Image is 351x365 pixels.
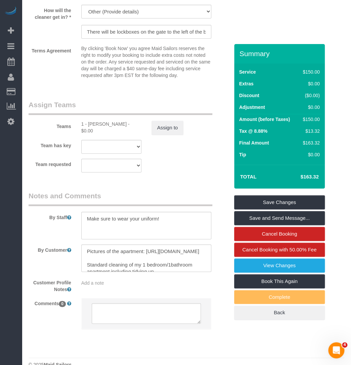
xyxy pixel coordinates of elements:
[328,342,344,358] iframe: Intercom live chat
[234,306,325,320] a: Back
[234,258,325,273] a: View Changes
[239,116,290,123] label: Amount (before Taxes)
[239,151,246,158] label: Tip
[24,45,76,54] label: Terms Agreement
[81,121,141,134] div: 2.5 hours x $0.00/hour
[234,211,325,225] a: Save and Send Message...
[4,7,17,16] img: Automaid Logo
[24,159,76,168] label: Team requested
[300,92,319,99] div: ($0.00)
[342,342,347,348] span: 4
[29,191,212,206] legend: Notes and Comments
[59,301,66,307] span: 0
[81,45,212,79] p: By clicking 'Book Now' you agree Maid Sailors reserves the right to modify your booking to includ...
[24,277,76,293] label: Customer Profile Notes
[234,195,325,209] a: Save Changes
[300,104,319,111] div: $0.00
[234,274,325,288] a: Book This Again
[300,139,319,146] div: $163.32
[234,243,325,257] a: Cancel Booking with 50.00% Fee
[239,69,256,75] label: Service
[234,227,325,241] a: Cancel Booking
[239,92,259,99] label: Discount
[81,280,104,286] span: Add a note
[280,174,318,180] h4: $163.32
[24,140,76,149] label: Team has key
[239,80,254,87] label: Extras
[24,244,76,253] label: By Customer
[29,100,212,115] legend: Assign Teams
[239,50,321,57] h3: Summary
[300,151,319,158] div: $0.00
[300,69,319,75] div: $150.00
[24,298,76,307] label: Comments
[239,104,265,111] label: Adjustment
[24,212,76,221] label: By Staff
[239,128,267,134] label: Tax @ 8.88%
[24,121,76,130] label: Teams
[300,116,319,123] div: $150.00
[24,5,76,21] label: How will the cleaner get in? *
[300,80,319,87] div: $0.00
[240,174,257,179] strong: Total
[151,121,184,135] button: Assign to
[300,128,319,134] div: $13.32
[239,139,269,146] label: Final Amount
[242,247,316,252] span: Cancel Booking with 50.00% Fee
